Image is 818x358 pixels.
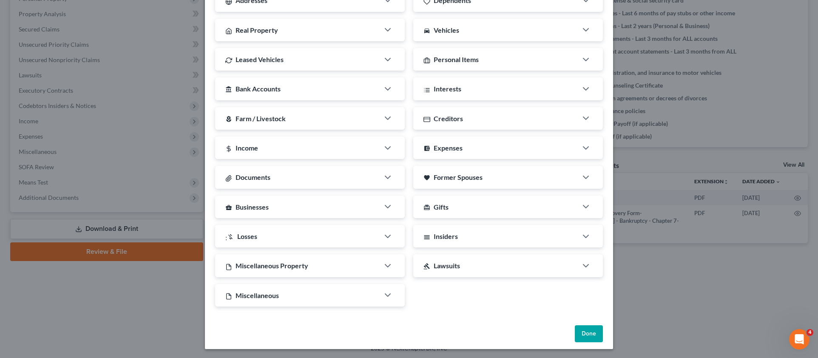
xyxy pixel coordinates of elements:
span: Insiders [434,232,458,240]
span: Miscellaneous [236,291,279,299]
i: :money_off [225,233,234,240]
span: Lawsuits [434,261,460,270]
span: Income [236,144,258,152]
span: Documents [236,173,270,181]
span: Creditors [434,114,463,122]
span: Expenses [434,144,463,152]
i: gavel [423,263,430,270]
span: Personal Items [434,55,479,63]
span: Leased Vehicles [236,55,284,63]
span: Real Property [236,26,278,34]
i: account_balance [225,86,232,93]
i: directions_car [423,27,430,34]
i: favorite [423,174,430,181]
span: Bank Accounts [236,85,281,93]
i: account_balance_wallet [423,145,430,152]
span: Miscellaneous Property [236,261,308,270]
button: Done [575,325,603,342]
span: Vehicles [434,26,459,34]
span: Farm / Livestock [236,114,286,122]
i: business_center [225,204,232,211]
iframe: Intercom live chat [789,329,809,349]
span: 4 [807,329,813,336]
i: local_florist [225,116,232,122]
span: Losses [237,232,257,240]
span: Interests [434,85,461,93]
span: Gifts [434,203,449,211]
i: card_giftcard [423,204,430,211]
span: Businesses [236,203,269,211]
span: Former Spouses [434,173,483,181]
